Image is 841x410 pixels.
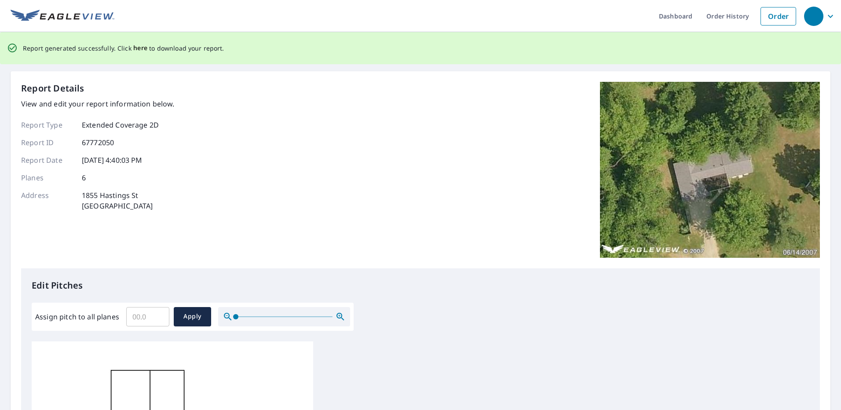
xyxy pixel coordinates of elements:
[21,190,74,211] p: Address
[761,7,796,26] a: Order
[82,155,143,165] p: [DATE] 4:40:03 PM
[174,307,211,326] button: Apply
[82,120,159,130] p: Extended Coverage 2D
[133,43,148,54] button: here
[21,172,74,183] p: Planes
[21,137,74,148] p: Report ID
[82,172,86,183] p: 6
[21,99,175,109] p: View and edit your report information below.
[181,311,204,322] span: Apply
[82,190,153,211] p: 1855 Hastings St [GEOGRAPHIC_DATA]
[11,10,114,23] img: EV Logo
[32,279,809,292] p: Edit Pitches
[21,82,84,95] p: Report Details
[35,311,119,322] label: Assign pitch to all planes
[600,82,820,258] img: Top image
[126,304,169,329] input: 00.0
[23,43,224,54] p: Report generated successfully. Click to download your report.
[21,155,74,165] p: Report Date
[82,137,114,148] p: 67772050
[21,120,74,130] p: Report Type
